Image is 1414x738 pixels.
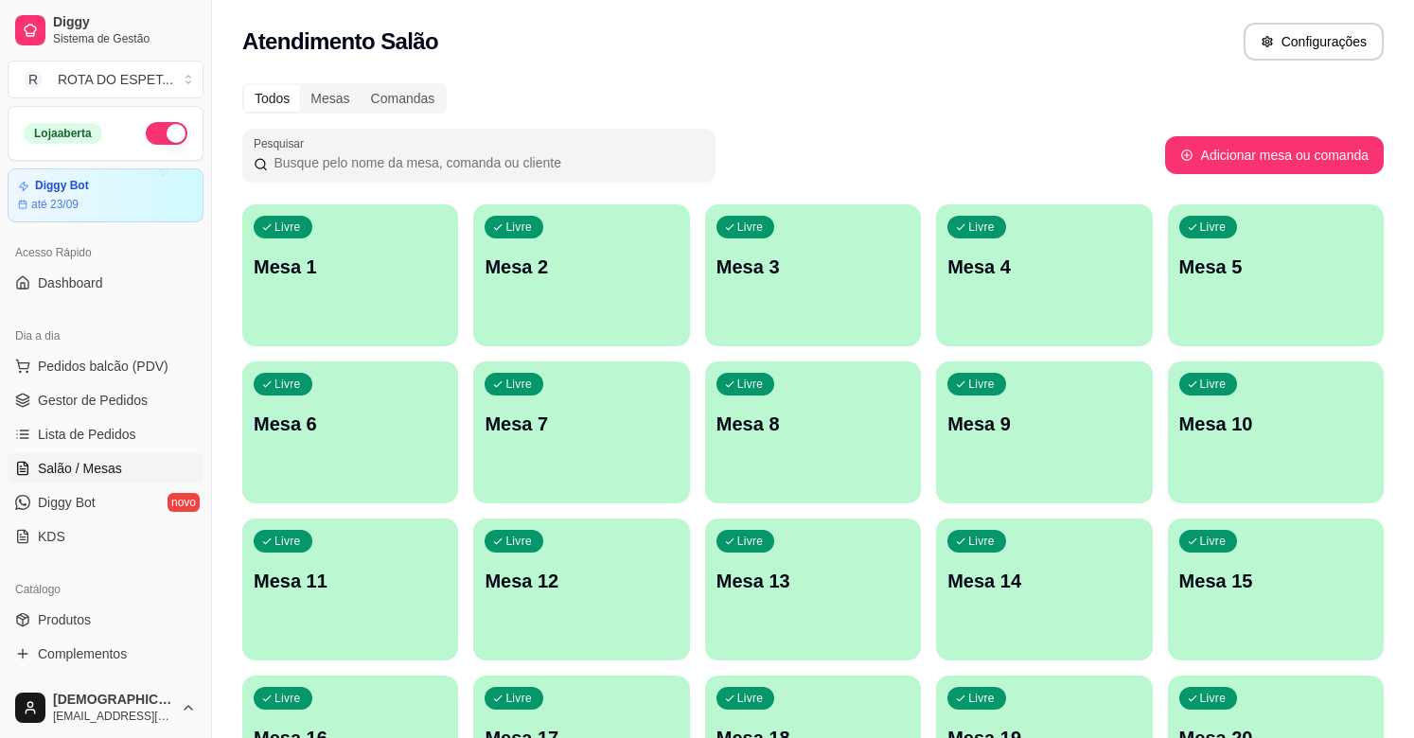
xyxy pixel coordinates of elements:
[38,527,65,546] span: KDS
[8,385,203,415] a: Gestor de Pedidos
[300,85,360,112] div: Mesas
[274,534,301,549] p: Livre
[274,220,301,235] p: Livre
[361,85,446,112] div: Comandas
[947,568,1140,594] p: Mesa 14
[38,391,148,410] span: Gestor de Pedidos
[8,605,203,635] a: Produtos
[1200,534,1227,549] p: Livre
[38,610,91,629] span: Produtos
[242,518,458,660] button: LivreMesa 11
[1200,377,1227,392] p: Livre
[8,268,203,298] a: Dashboard
[38,273,103,292] span: Dashboard
[58,70,173,89] div: ROTA DO ESPET ...
[716,254,910,280] p: Mesa 3
[716,568,910,594] p: Mesa 13
[244,85,300,112] div: Todos
[8,487,203,518] a: Diggy Botnovo
[8,453,203,483] a: Salão / Mesas
[254,135,310,151] label: Pesquisar
[24,123,102,144] div: Loja aberta
[254,254,447,280] p: Mesa 1
[242,26,438,57] h2: Atendimento Salão
[8,419,203,449] a: Lista de Pedidos
[1179,254,1372,280] p: Mesa 5
[8,639,203,669] a: Complementos
[947,254,1140,280] p: Mesa 4
[24,70,43,89] span: R
[38,357,168,376] span: Pedidos balcão (PDV)
[8,574,203,605] div: Catálogo
[268,153,704,172] input: Pesquisar
[737,220,764,235] p: Livre
[8,685,203,730] button: [DEMOGRAPHIC_DATA][EMAIL_ADDRESS][DOMAIN_NAME]
[38,459,122,478] span: Salão / Mesas
[505,220,532,235] p: Livre
[1168,518,1384,660] button: LivreMesa 15
[254,411,447,437] p: Mesa 6
[947,411,1140,437] p: Mesa 9
[968,691,995,706] p: Livre
[737,534,764,549] p: Livre
[737,377,764,392] p: Livre
[8,61,203,98] button: Select a team
[8,8,203,53] a: DiggySistema de Gestão
[1179,411,1372,437] p: Mesa 10
[53,31,196,46] span: Sistema de Gestão
[53,709,173,724] span: [EMAIL_ADDRESS][DOMAIN_NAME]
[242,361,458,503] button: LivreMesa 6
[936,361,1152,503] button: LivreMesa 9
[242,204,458,346] button: LivreMesa 1
[936,204,1152,346] button: LivreMesa 4
[146,122,187,145] button: Alterar Status
[1200,691,1227,706] p: Livre
[8,521,203,552] a: KDS
[705,361,921,503] button: LivreMesa 8
[485,411,678,437] p: Mesa 7
[31,197,79,212] article: até 23/09
[1179,568,1372,594] p: Mesa 15
[485,568,678,594] p: Mesa 12
[1168,361,1384,503] button: LivreMesa 10
[968,377,995,392] p: Livre
[53,14,196,31] span: Diggy
[1168,204,1384,346] button: LivreMesa 5
[53,692,173,709] span: [DEMOGRAPHIC_DATA]
[473,361,689,503] button: LivreMesa 7
[716,411,910,437] p: Mesa 8
[473,204,689,346] button: LivreMesa 2
[485,254,678,280] p: Mesa 2
[505,691,532,706] p: Livre
[705,204,921,346] button: LivreMesa 3
[254,568,447,594] p: Mesa 11
[35,179,89,193] article: Diggy Bot
[38,425,136,444] span: Lista de Pedidos
[8,237,203,268] div: Acesso Rápido
[274,377,301,392] p: Livre
[473,518,689,660] button: LivreMesa 12
[8,321,203,351] div: Dia a dia
[38,644,127,663] span: Complementos
[505,534,532,549] p: Livre
[936,518,1152,660] button: LivreMesa 14
[505,377,532,392] p: Livre
[1165,136,1384,174] button: Adicionar mesa ou comanda
[705,518,921,660] button: LivreMesa 13
[38,493,96,512] span: Diggy Bot
[968,534,995,549] p: Livre
[8,351,203,381] button: Pedidos balcão (PDV)
[1244,23,1384,61] button: Configurações
[274,691,301,706] p: Livre
[8,168,203,222] a: Diggy Botaté 23/09
[1200,220,1227,235] p: Livre
[968,220,995,235] p: Livre
[737,691,764,706] p: Livre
